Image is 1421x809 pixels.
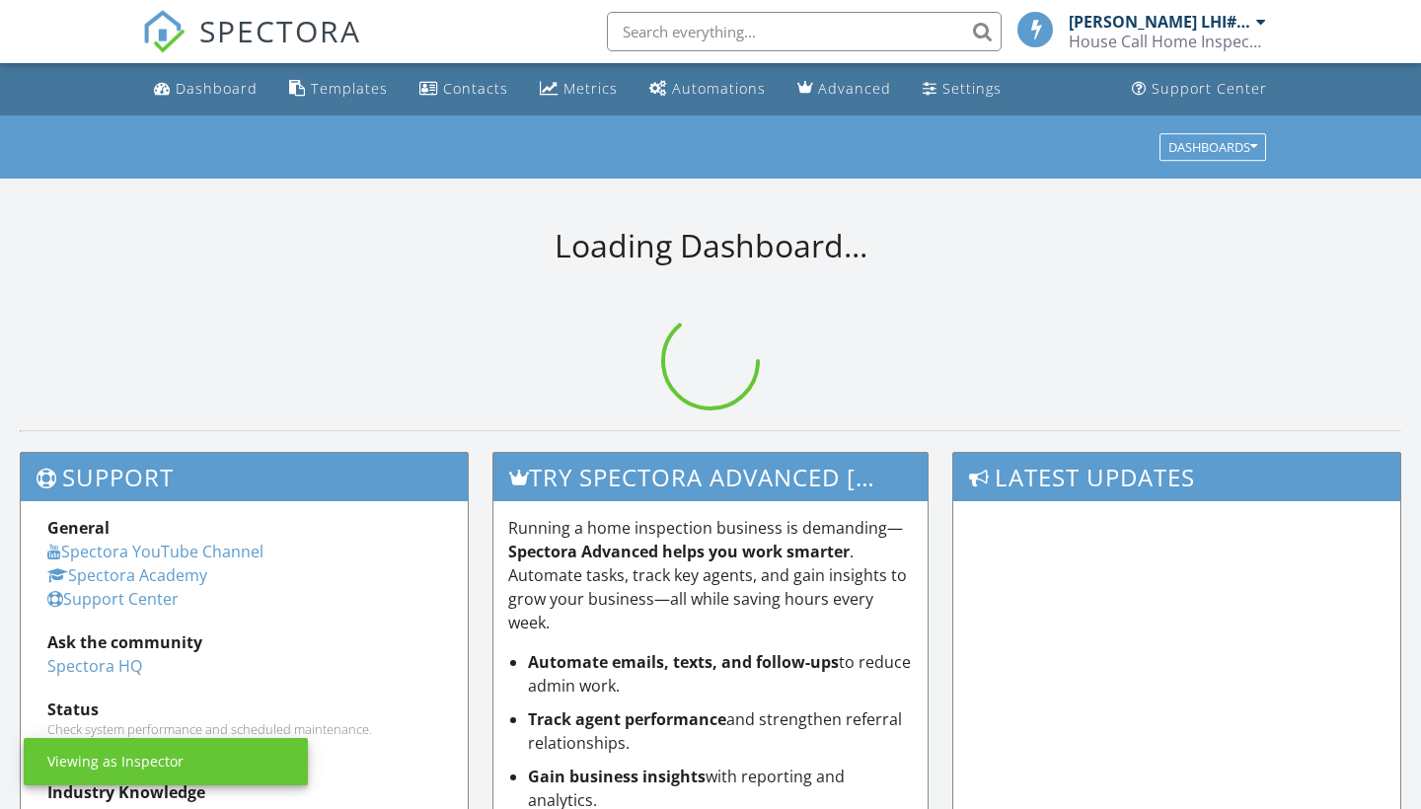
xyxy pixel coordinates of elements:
[411,71,516,108] a: Contacts
[607,12,1002,51] input: Search everything...
[47,564,207,586] a: Spectora Academy
[199,10,361,51] span: SPECTORA
[532,71,626,108] a: Metrics
[311,79,388,98] div: Templates
[1069,32,1266,51] div: House Call Home Inspection
[47,588,179,610] a: Support Center
[942,79,1002,98] div: Settings
[142,27,361,68] a: SPECTORA
[789,71,899,108] a: Advanced
[146,71,265,108] a: Dashboard
[176,79,258,98] div: Dashboard
[1124,71,1275,108] a: Support Center
[47,721,441,737] div: Check system performance and scheduled maintenance.
[528,650,914,698] li: to reduce admin work.
[1159,133,1266,161] button: Dashboards
[672,79,766,98] div: Automations
[563,79,618,98] div: Metrics
[508,516,914,634] p: Running a home inspection business is demanding— . Automate tasks, track key agents, and gain ins...
[508,541,850,562] strong: Spectora Advanced helps you work smarter
[47,780,441,804] div: Industry Knowledge
[528,651,839,673] strong: Automate emails, texts, and follow-ups
[1152,79,1267,98] div: Support Center
[47,630,441,654] div: Ask the community
[915,71,1010,108] a: Settings
[142,10,186,53] img: The Best Home Inspection Software - Spectora
[443,79,508,98] div: Contacts
[1168,140,1257,154] div: Dashboards
[953,453,1400,501] h3: Latest Updates
[641,71,774,108] a: Automations (Basic)
[493,453,929,501] h3: Try spectora advanced [DATE]
[528,708,726,730] strong: Track agent performance
[281,71,396,108] a: Templates
[47,752,184,772] div: Viewing as Inspector
[47,698,441,721] div: Status
[818,79,891,98] div: Advanced
[21,453,468,501] h3: Support
[528,766,706,787] strong: Gain business insights
[47,517,110,539] strong: General
[47,655,142,677] a: Spectora HQ
[1069,12,1251,32] div: [PERSON_NAME] LHI#10852
[47,541,263,562] a: Spectora YouTube Channel
[528,707,914,755] li: and strengthen referral relationships.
